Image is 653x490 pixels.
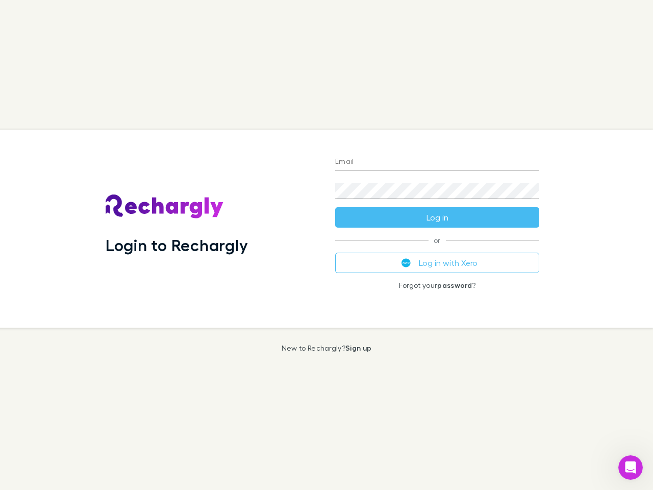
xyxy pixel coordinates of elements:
button: Log in with Xero [335,253,539,273]
button: Log in [335,207,539,228]
img: Xero's logo [401,258,411,267]
p: Forgot your ? [335,281,539,289]
a: password [437,281,472,289]
a: Sign up [345,344,371,352]
iframe: Intercom live chat [618,455,643,480]
p: New to Rechargly? [282,344,372,352]
img: Rechargly's Logo [106,194,224,219]
h1: Login to Rechargly [106,235,248,255]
